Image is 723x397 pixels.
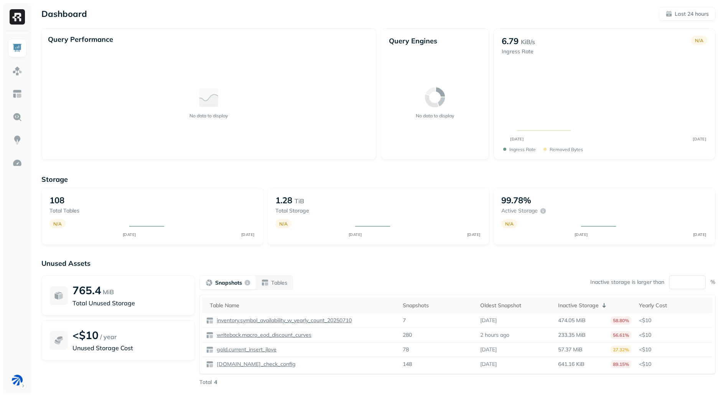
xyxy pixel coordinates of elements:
[41,259,715,268] p: Unused Assets
[41,8,87,19] p: Dashboard
[12,135,22,145] img: Insights
[558,302,599,309] p: Inactive Storage
[206,361,214,368] img: table
[693,137,707,141] tspan: [DATE]
[639,302,709,309] div: Yearly Cost
[550,147,583,152] p: Removed bytes
[639,361,709,368] p: <$10
[295,196,304,206] p: TiB
[574,232,588,237] tspan: [DATE]
[505,221,514,227] p: N/A
[12,89,22,99] img: Asset Explorer
[214,317,352,324] a: inventory.symbol_availability_w_yearly_count_20250710
[480,302,550,309] div: Oldest Snapshot
[215,331,311,339] p: writeback.macro_eod_discount_curves
[403,302,473,309] div: Snapshots
[12,43,22,53] img: Dashboard
[693,232,706,237] tspan: [DATE]
[348,232,362,237] tspan: [DATE]
[215,317,352,324] p: inventory.symbol_availability_w_yearly_count_20250710
[558,331,586,339] p: 233.35 MiB
[214,379,217,386] p: 4
[122,232,136,237] tspan: [DATE]
[72,343,187,353] p: Unused Storage Cost
[241,232,254,237] tspan: [DATE]
[206,331,214,339] img: table
[214,331,311,339] a: writeback.macro_eod_discount_curves
[72,328,99,342] p: <$10
[215,279,242,287] p: Snapshots
[502,48,535,55] p: Ingress Rate
[72,283,101,297] p: 765.4
[639,331,709,339] p: <$10
[611,331,631,339] p: 56.61%
[100,332,117,341] p: / year
[558,361,585,368] p: 641.16 KiB
[279,221,288,227] p: N/A
[215,361,296,368] p: [DOMAIN_NAME]_check_config
[710,278,715,286] p: %
[501,195,531,206] p: 99.78%
[49,195,64,206] p: 108
[214,361,296,368] a: [DOMAIN_NAME]_check_config
[12,158,22,168] img: Optimization
[611,346,631,354] p: 27.32%
[206,317,214,325] img: table
[480,346,497,353] p: [DATE]
[611,316,631,325] p: 58.80%
[480,331,509,339] p: 2 hours ago
[206,346,214,354] img: table
[275,195,292,206] p: 1.28
[275,207,348,214] p: Total storage
[675,10,709,18] p: Last 24 hours
[210,302,395,309] div: Table Name
[659,7,715,21] button: Last 24 hours
[10,9,25,25] img: Ryft
[509,147,536,152] p: Ingress Rate
[103,287,114,297] p: MiB
[403,331,412,339] p: 280
[416,113,454,119] p: No data to display
[199,379,212,386] p: Total
[214,346,277,353] a: gold.current_insert_jlove
[41,175,715,184] p: Storage
[403,361,412,368] p: 148
[521,37,535,46] p: KiB/s
[403,346,409,353] p: 78
[12,112,22,122] img: Query Explorer
[467,232,480,237] tspan: [DATE]
[389,36,481,45] p: Query Engines
[558,317,586,324] p: 474.05 MiB
[215,346,277,353] p: gold.current_insert_jlove
[271,279,287,287] p: Tables
[12,66,22,76] img: Assets
[590,278,664,286] p: Inactive storage is larger than
[72,298,187,308] p: Total Unused Storage
[558,346,583,353] p: 57.37 MiB
[501,207,538,214] p: Active storage
[48,35,113,44] p: Query Performance
[611,360,631,368] p: 89.15%
[502,36,519,46] p: 6.79
[480,361,497,368] p: [DATE]
[480,317,497,324] p: [DATE]
[403,317,406,324] p: 7
[639,317,709,324] p: <$10
[189,113,228,119] p: No data to display
[511,137,524,141] tspan: [DATE]
[695,38,703,43] p: N/A
[49,207,122,214] p: Total tables
[12,375,23,385] img: BAM
[53,221,62,227] p: N/A
[639,346,709,353] p: <$10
